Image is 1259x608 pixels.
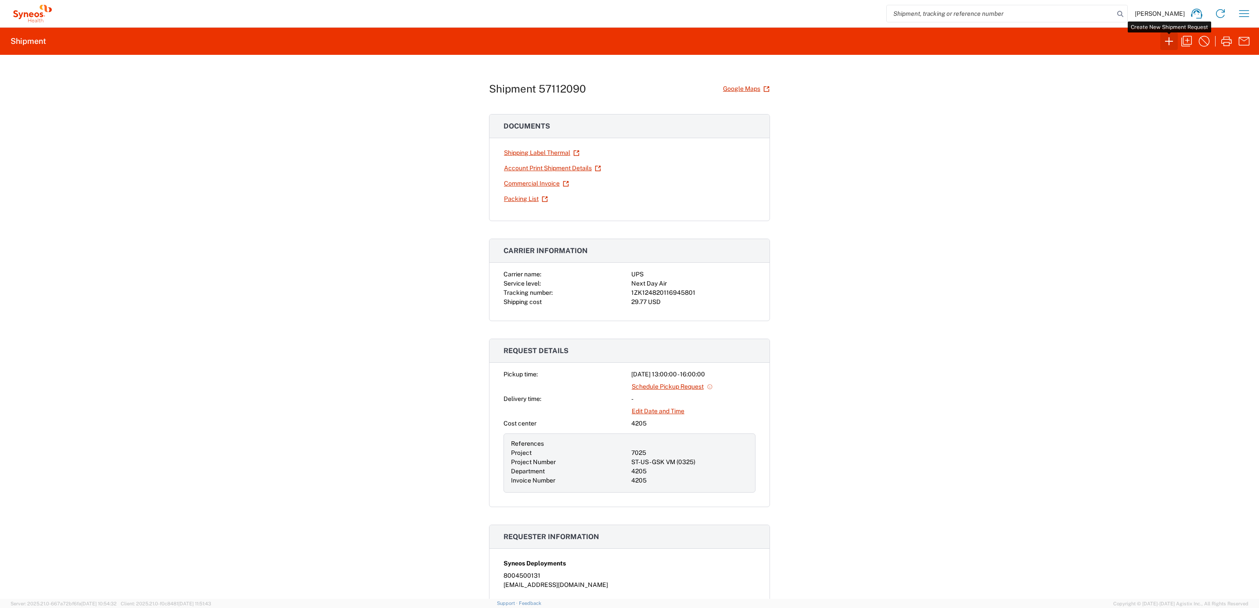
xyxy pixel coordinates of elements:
[887,5,1114,22] input: Shipment, tracking or reference number
[1135,10,1185,18] span: [PERSON_NAME]
[504,371,538,378] span: Pickup time:
[504,571,755,580] div: 8004500131
[511,458,628,467] div: Project Number
[723,81,770,97] a: Google Maps
[631,279,755,288] div: Next Day Air
[631,379,713,394] a: Schedule Pickup Request
[11,36,46,46] h2: Shipment
[511,467,628,476] div: Department
[489,82,586,95] h1: Shipment 57112090
[1113,600,1248,608] span: Copyright © [DATE]-[DATE] Agistix Inc., All Rights Reserved
[511,476,628,485] div: Invoice Number
[631,419,755,428] div: 4205
[504,191,548,207] a: Packing List
[504,271,541,278] span: Carrier name:
[631,476,748,485] div: 4205
[631,448,748,458] div: 7025
[511,448,628,458] div: Project
[504,122,550,130] span: Documents
[81,601,117,606] span: [DATE] 10:54:32
[497,601,519,606] a: Support
[504,395,541,402] span: Delivery time:
[631,394,755,404] div: -
[504,247,588,255] span: Carrier information
[121,601,211,606] span: Client: 2025.21.0-f0c8481
[504,420,536,427] span: Cost center
[631,458,748,467] div: ST-US - GSK VM (0325)
[631,288,755,297] div: 1ZK124820116945801
[511,440,544,447] span: References
[631,297,755,307] div: 29.77 USD
[519,601,541,606] a: Feedback
[504,533,599,541] span: Requester information
[504,580,755,590] div: [EMAIL_ADDRESS][DOMAIN_NAME]
[504,161,601,176] a: Account Print Shipment Details
[504,298,542,305] span: Shipping cost
[504,280,541,287] span: Service level:
[631,467,748,476] div: 4205
[504,145,580,161] a: Shipping Label Thermal
[504,559,566,568] span: Syneos Deployments
[178,601,211,606] span: [DATE] 11:51:43
[11,601,117,606] span: Server: 2025.21.0-667a72bf6fa
[631,270,755,279] div: UPS
[504,347,568,355] span: Request details
[631,404,685,419] a: Edit Date and Time
[504,176,569,191] a: Commercial Invoice
[504,289,553,296] span: Tracking number:
[631,370,755,379] div: [DATE] 13:00:00 - 16:00:00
